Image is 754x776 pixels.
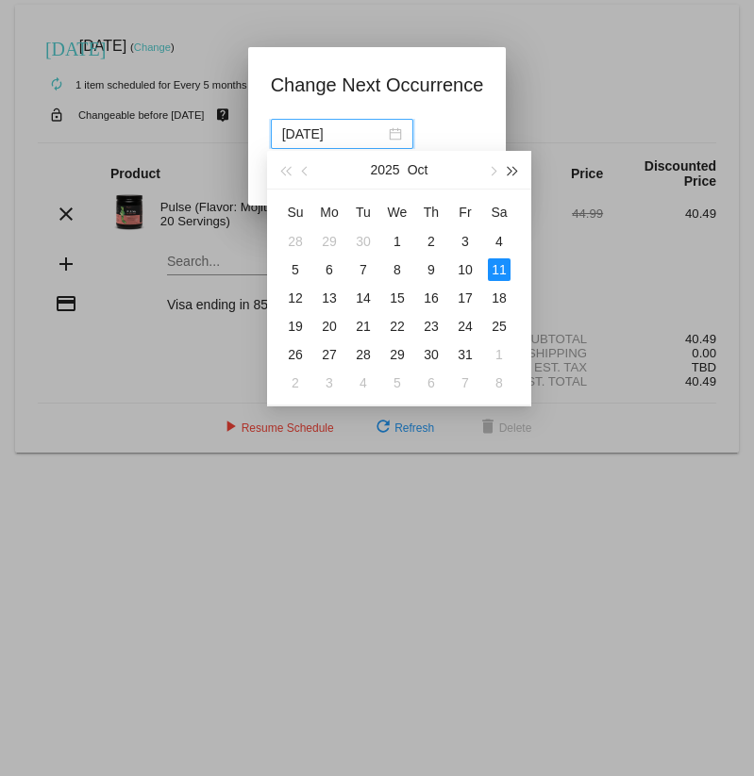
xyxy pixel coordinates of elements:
th: Mon [312,197,346,227]
div: 18 [488,287,511,309]
td: 10/13/2025 [312,284,346,312]
div: 25 [488,315,511,338]
input: Select date [282,124,385,144]
div: 30 [420,343,443,366]
td: 10/3/2025 [448,227,482,256]
div: 20 [318,315,341,338]
div: 24 [454,315,477,338]
td: 10/26/2025 [278,340,312,369]
th: Sat [482,197,516,227]
td: 10/7/2025 [346,256,380,284]
td: 11/8/2025 [482,369,516,397]
td: 10/22/2025 [380,312,414,340]
div: 29 [386,343,409,366]
div: 6 [420,371,443,394]
td: 9/28/2025 [278,227,312,256]
div: 12 [284,287,307,309]
td: 11/2/2025 [278,369,312,397]
div: 10 [454,258,477,281]
button: Previous month (PageUp) [295,151,316,189]
div: 6 [318,258,341,281]
td: 10/4/2025 [482,227,516,256]
td: 10/12/2025 [278,284,312,312]
div: 15 [386,287,409,309]
th: Thu [414,197,448,227]
div: 1 [488,343,511,366]
div: 11 [488,258,511,281]
h1: Change Next Occurrence [271,70,484,100]
td: 10/15/2025 [380,284,414,312]
td: 10/21/2025 [346,312,380,340]
div: 28 [284,230,307,253]
button: Next month (PageDown) [481,151,502,189]
div: 23 [420,315,443,338]
th: Fri [448,197,482,227]
div: 13 [318,287,341,309]
div: 26 [284,343,307,366]
div: 9 [420,258,443,281]
button: Last year (Control + left) [275,151,295,189]
td: 9/29/2025 [312,227,346,256]
td: 10/8/2025 [380,256,414,284]
div: 27 [318,343,341,366]
td: 10/6/2025 [312,256,346,284]
td: 10/1/2025 [380,227,414,256]
td: 10/29/2025 [380,340,414,369]
td: 10/19/2025 [278,312,312,340]
button: 2025 [371,151,400,189]
div: 5 [386,371,409,394]
td: 11/7/2025 [448,369,482,397]
th: Wed [380,197,414,227]
div: 30 [352,230,375,253]
td: 10/18/2025 [482,284,516,312]
div: 3 [454,230,477,253]
div: 1 [386,230,409,253]
td: 11/3/2025 [312,369,346,397]
div: 29 [318,230,341,253]
td: 10/11/2025 [482,256,516,284]
td: 10/14/2025 [346,284,380,312]
div: 17 [454,287,477,309]
td: 10/20/2025 [312,312,346,340]
div: 31 [454,343,477,366]
td: 10/23/2025 [414,312,448,340]
td: 9/30/2025 [346,227,380,256]
th: Sun [278,197,312,227]
div: 21 [352,315,375,338]
div: 5 [284,258,307,281]
td: 10/25/2025 [482,312,516,340]
td: 10/27/2025 [312,340,346,369]
td: 10/5/2025 [278,256,312,284]
div: 16 [420,287,443,309]
td: 11/1/2025 [482,340,516,369]
button: Oct [408,151,428,189]
td: 11/4/2025 [346,369,380,397]
td: 10/2/2025 [414,227,448,256]
td: 10/31/2025 [448,340,482,369]
div: 7 [454,371,477,394]
div: 22 [386,315,409,338]
div: 4 [488,230,511,253]
td: 10/17/2025 [448,284,482,312]
td: 10/10/2025 [448,256,482,284]
td: 10/9/2025 [414,256,448,284]
div: 28 [352,343,375,366]
div: 2 [284,371,307,394]
button: Next year (Control + right) [503,151,524,189]
div: 4 [352,371,375,394]
td: 10/28/2025 [346,340,380,369]
div: 8 [488,371,511,394]
td: 11/6/2025 [414,369,448,397]
td: 10/30/2025 [414,340,448,369]
td: 11/5/2025 [380,369,414,397]
div: 7 [352,258,375,281]
td: 10/16/2025 [414,284,448,312]
div: 14 [352,287,375,309]
div: 2 [420,230,443,253]
div: 3 [318,371,341,394]
div: 19 [284,315,307,338]
div: 8 [386,258,409,281]
th: Tue [346,197,380,227]
td: 10/24/2025 [448,312,482,340]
